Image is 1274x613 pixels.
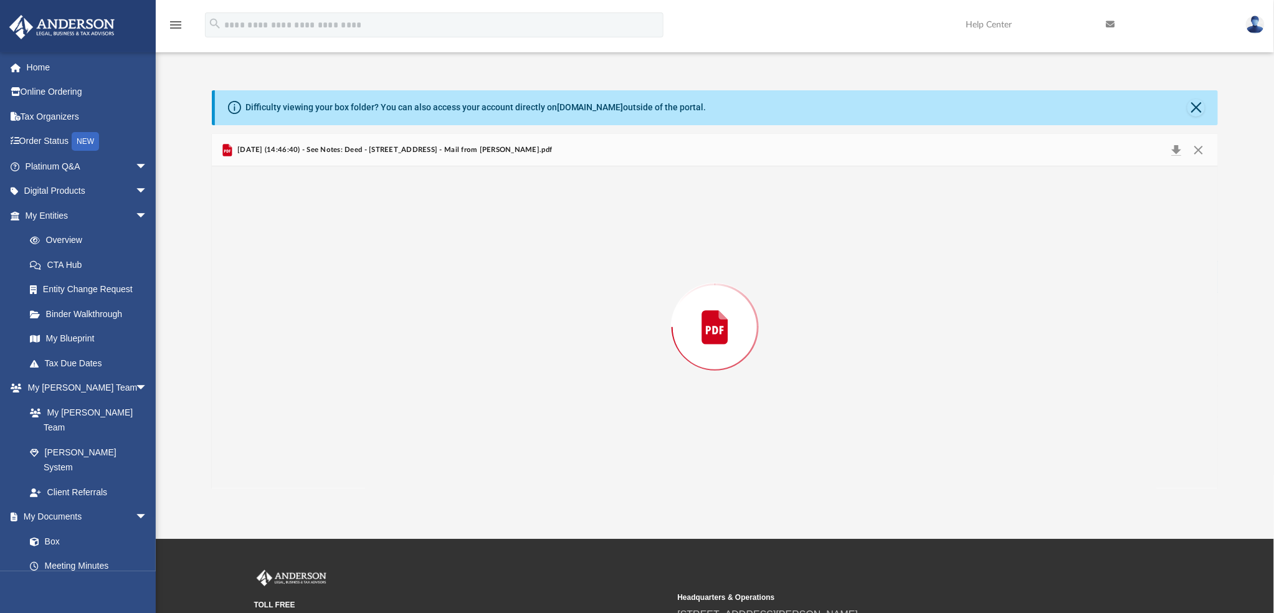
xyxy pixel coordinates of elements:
i: search [208,17,222,31]
span: arrow_drop_down [135,505,160,530]
a: [DOMAIN_NAME] [557,102,624,112]
a: Box [17,529,154,554]
img: Anderson Advisors Platinum Portal [6,15,118,39]
a: My Documentsarrow_drop_down [9,505,160,530]
img: Anderson Advisors Platinum Portal [254,570,329,586]
a: [PERSON_NAME] System [17,440,160,480]
span: [DATE] (14:46:40) - See Notes: Deed - [STREET_ADDRESS] - Mail from [PERSON_NAME].pdf [235,145,552,156]
a: menu [168,24,183,32]
a: Digital Productsarrow_drop_down [9,179,166,204]
img: User Pic [1246,16,1265,34]
div: Difficulty viewing your box folder? You can also access your account directly on outside of the p... [245,101,706,114]
button: Download [1165,141,1187,159]
small: Headquarters & Operations [678,592,1093,603]
a: CTA Hub [17,252,166,277]
a: Overview [17,228,166,253]
a: Tax Due Dates [17,351,166,376]
small: TOLL FREE [254,599,669,611]
i: menu [168,17,183,32]
a: My [PERSON_NAME] Team [17,400,154,440]
a: Online Ordering [9,80,166,105]
a: Meeting Minutes [17,554,160,579]
span: arrow_drop_down [135,376,160,401]
a: Entity Change Request [17,277,166,302]
a: Order StatusNEW [9,129,166,154]
a: Home [9,55,166,80]
div: NEW [72,132,99,151]
a: Client Referrals [17,480,160,505]
button: Close [1187,99,1205,116]
a: My Blueprint [17,326,160,351]
a: Tax Organizers [9,104,166,129]
a: Binder Walkthrough [17,302,166,326]
span: arrow_drop_down [135,179,160,204]
a: Platinum Q&Aarrow_drop_down [9,154,166,179]
span: arrow_drop_down [135,203,160,229]
div: Preview [212,134,1219,488]
span: arrow_drop_down [135,154,160,179]
button: Close [1187,141,1210,159]
a: My Entitiesarrow_drop_down [9,203,166,228]
a: My [PERSON_NAME] Teamarrow_drop_down [9,376,160,401]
